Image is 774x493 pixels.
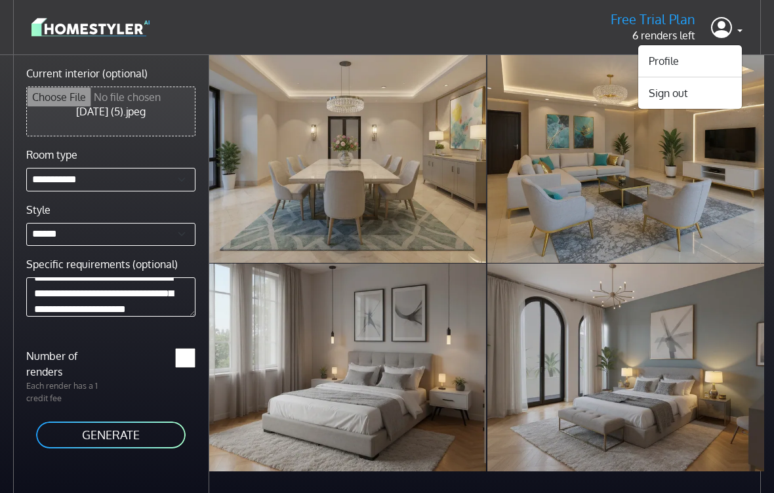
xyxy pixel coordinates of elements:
button: GENERATE [35,420,187,450]
a: Profile [638,50,742,71]
button: Sign out [638,83,742,104]
label: Number of renders [18,348,111,380]
label: Room type [26,147,77,163]
img: logo-3de290ba35641baa71223ecac5eacb59cb85b4c7fdf211dc9aaecaaee71ea2f8.svg [31,16,150,39]
p: 6 renders left [611,28,695,43]
p: Each render has a 1 credit fee [18,380,111,404]
label: Specific requirements (optional) [26,256,178,272]
h5: Free Trial Plan [611,11,695,28]
label: Style [26,202,51,218]
label: Current interior (optional) [26,66,148,81]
